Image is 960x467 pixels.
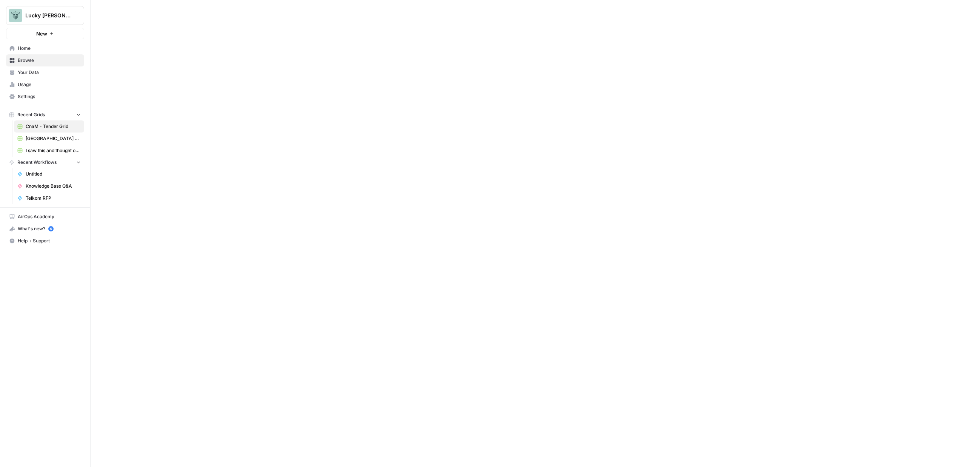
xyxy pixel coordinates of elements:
[26,195,81,202] span: Telkom RFP
[6,157,84,168] button: Recent Workflows
[26,123,81,130] span: CnaM - Tender Grid
[36,30,47,37] span: New
[6,54,84,66] a: Browse
[18,81,81,88] span: Usage
[26,147,81,154] span: I saw this and thought of you - Generator Grid
[18,69,81,76] span: Your Data
[26,183,81,190] span: Knowledge Base Q&A
[6,211,84,223] a: AirOps Academy
[6,42,84,54] a: Home
[18,237,81,244] span: Help + Support
[6,109,84,120] button: Recent Grids
[26,135,81,142] span: [GEOGRAPHIC_DATA] Tender - Stories
[18,45,81,52] span: Home
[6,223,84,234] div: What's new?
[6,66,84,79] a: Your Data
[14,192,84,204] a: Telkom RFP
[6,28,84,39] button: New
[18,93,81,100] span: Settings
[14,133,84,145] a: [GEOGRAPHIC_DATA] Tender - Stories
[14,120,84,133] a: CnaM - Tender Grid
[50,227,52,231] text: 5
[6,235,84,247] button: Help + Support
[18,57,81,64] span: Browse
[26,171,81,177] span: Untitled
[6,91,84,103] a: Settings
[6,223,84,235] button: What's new? 5
[9,9,22,22] img: Lucky Beard Logo
[17,111,45,118] span: Recent Grids
[14,145,84,157] a: I saw this and thought of you - Generator Grid
[14,180,84,192] a: Knowledge Base Q&A
[18,213,81,220] span: AirOps Academy
[17,159,57,166] span: Recent Workflows
[6,6,84,25] button: Workspace: Lucky Beard
[48,226,54,231] a: 5
[25,12,71,19] span: Lucky [PERSON_NAME]
[14,168,84,180] a: Untitled
[6,79,84,91] a: Usage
